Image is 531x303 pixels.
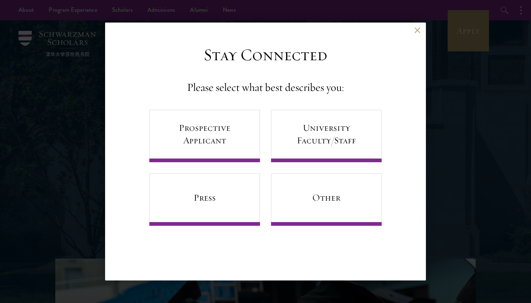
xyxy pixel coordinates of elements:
[204,45,327,65] h3: Stay Connected
[149,173,260,226] a: Press
[271,173,382,226] a: Other
[187,80,344,95] h4: Please select what best describes you:
[149,110,260,162] a: Prospective Applicant
[271,110,382,162] a: University Faculty/Staff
